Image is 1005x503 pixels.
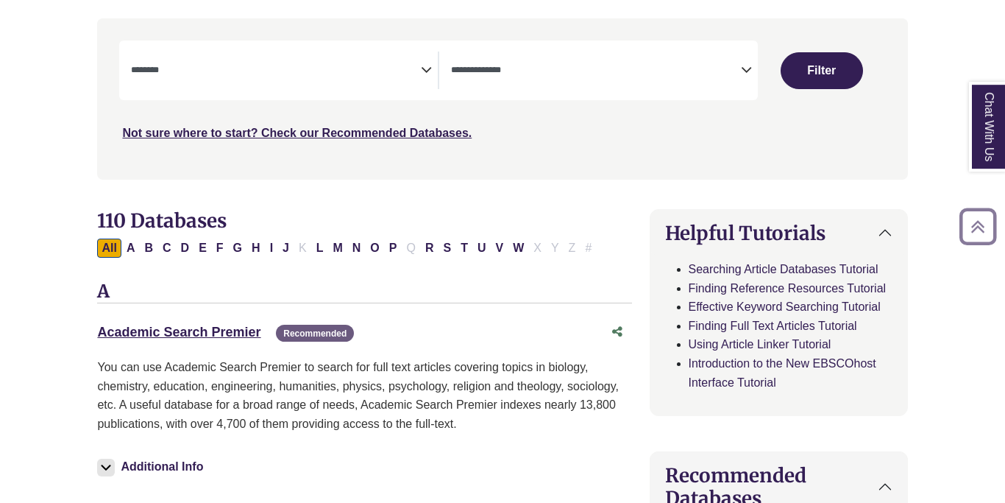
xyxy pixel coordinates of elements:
[348,239,366,258] button: Filter Results N
[97,358,631,433] p: You can use Academic Search Premier to search for full text articles covering topics in biology, ...
[650,210,907,256] button: Helpful Tutorials
[385,239,402,258] button: Filter Results P
[276,325,354,342] span: Recommended
[97,18,907,179] nav: Search filters
[194,239,211,258] button: Filter Results E
[97,281,631,303] h3: A
[328,239,347,258] button: Filter Results M
[451,66,741,77] textarea: Search
[689,282,887,295] a: Finding Reference Resources Tutorial
[131,66,421,77] textarea: Search
[603,318,632,346] button: Share this database
[158,239,176,258] button: Filter Results C
[508,239,528,258] button: Filter Results W
[122,239,140,258] button: Filter Results A
[689,263,878,275] a: Searching Article Databases Tutorial
[212,239,228,258] button: Filter Results F
[456,239,472,258] button: Filter Results T
[689,300,881,313] a: Effective Keyword Searching Tutorial
[491,239,508,258] button: Filter Results V
[247,239,265,258] button: Filter Results H
[97,457,207,477] button: Additional Info
[473,239,491,258] button: Filter Results U
[438,239,455,258] button: Filter Results S
[689,357,876,389] a: Introduction to the New EBSCOhost Interface Tutorial
[312,239,328,258] button: Filter Results L
[781,52,863,89] button: Submit for Search Results
[229,239,246,258] button: Filter Results G
[97,208,227,233] span: 110 Databases
[421,239,438,258] button: Filter Results R
[177,239,194,258] button: Filter Results D
[954,217,1001,236] a: Back to Top
[97,239,121,258] button: All
[689,338,831,351] a: Using Article Linker Tutorial
[278,239,294,258] button: Filter Results J
[97,325,260,340] a: Academic Search Premier
[140,239,157,258] button: Filter Results B
[266,239,277,258] button: Filter Results I
[97,241,597,253] div: Alpha-list to filter by first letter of database name
[689,320,857,332] a: Finding Full Text Articles Tutorial
[366,239,383,258] button: Filter Results O
[122,127,472,139] a: Not sure where to start? Check our Recommended Databases.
